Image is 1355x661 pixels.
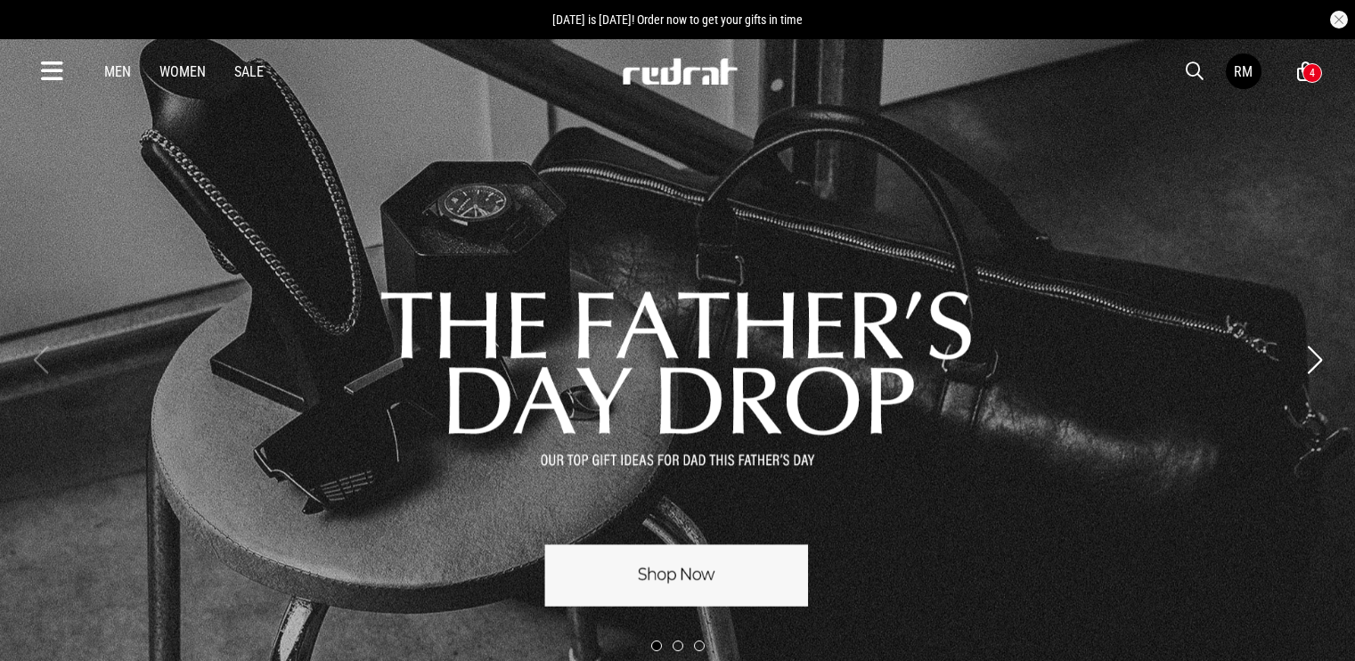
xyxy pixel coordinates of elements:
button: Next slide [1302,340,1326,379]
span: [DATE] is [DATE]! Order now to get your gifts in time [552,12,803,27]
a: Sale [234,63,264,80]
a: Men [104,63,131,80]
a: 4 [1297,62,1314,81]
div: RM [1234,63,1253,80]
a: Women [159,63,206,80]
img: Redrat logo [621,58,739,85]
div: 4 [1310,67,1315,79]
button: Previous slide [29,340,53,379]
